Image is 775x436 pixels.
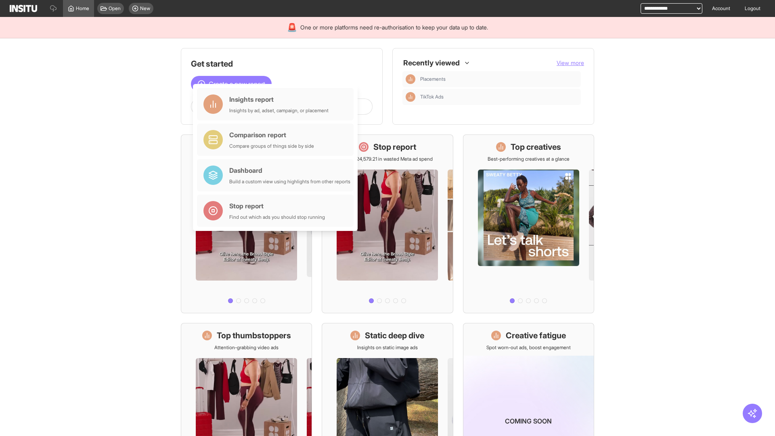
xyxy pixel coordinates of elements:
a: What's live nowSee all active ads instantly [181,134,312,313]
img: Logo [10,5,37,12]
div: 🚨 [287,22,297,33]
span: One or more platforms need re-authorisation to keep your data up to date. [300,23,488,31]
div: Insights [406,92,415,102]
a: Top creativesBest-performing creatives at a glance [463,134,594,313]
h1: Top thumbstoppers [217,330,291,341]
span: New [140,5,150,12]
div: Insights [406,74,415,84]
p: Insights on static image ads [357,344,418,351]
span: Placements [420,76,446,82]
div: Compare groups of things side by side [229,143,314,149]
div: Build a custom view using highlights from other reports [229,178,350,185]
button: View more [557,59,584,67]
div: Find out which ads you should stop running [229,214,325,220]
p: Save £24,579.21 in wasted Meta ad spend [342,156,433,162]
span: View more [557,59,584,66]
div: Insights by ad, adset, campaign, or placement [229,107,329,114]
div: Dashboard [229,166,350,175]
span: TikTok Ads [420,94,578,100]
span: TikTok Ads [420,94,444,100]
p: Best-performing creatives at a glance [488,156,570,162]
span: Placements [420,76,578,82]
div: Stop report [229,201,325,211]
h1: Stop report [373,141,416,153]
h1: Top creatives [511,141,561,153]
span: Open [109,5,121,12]
h1: Static deep dive [365,330,424,341]
div: Comparison report [229,130,314,140]
span: Create a new report [209,79,265,89]
button: Create a new report [191,76,272,92]
span: Home [76,5,89,12]
p: Attention-grabbing video ads [214,344,279,351]
div: Insights report [229,94,329,104]
h1: Get started [191,58,373,69]
a: Stop reportSave £24,579.21 in wasted Meta ad spend [322,134,453,313]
